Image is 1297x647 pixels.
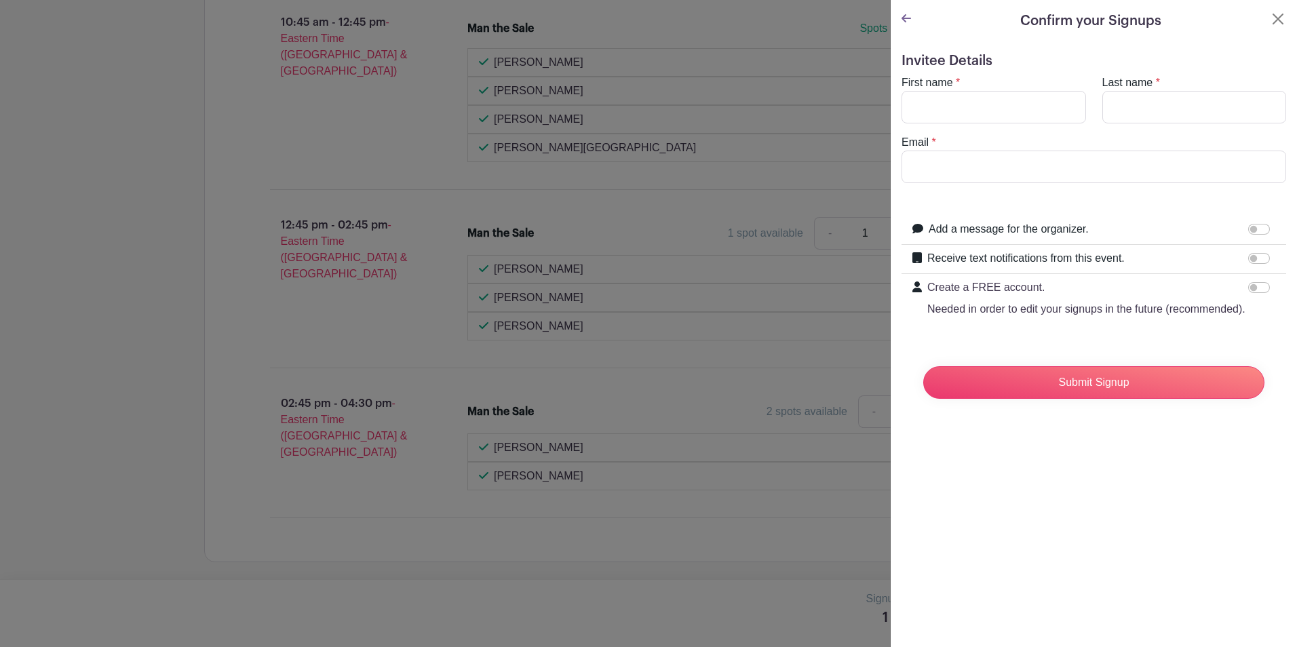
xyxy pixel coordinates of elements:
label: First name [902,75,953,91]
label: Add a message for the organizer. [929,221,1089,237]
h5: Invitee Details [902,53,1286,69]
button: Close [1270,11,1286,27]
label: Last name [1102,75,1153,91]
p: Needed in order to edit your signups in the future (recommended). [927,301,1245,317]
p: Create a FREE account. [927,279,1245,296]
label: Receive text notifications from this event. [927,250,1125,267]
label: Email [902,134,929,151]
h5: Confirm your Signups [1020,11,1161,31]
input: Submit Signup [923,366,1264,399]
